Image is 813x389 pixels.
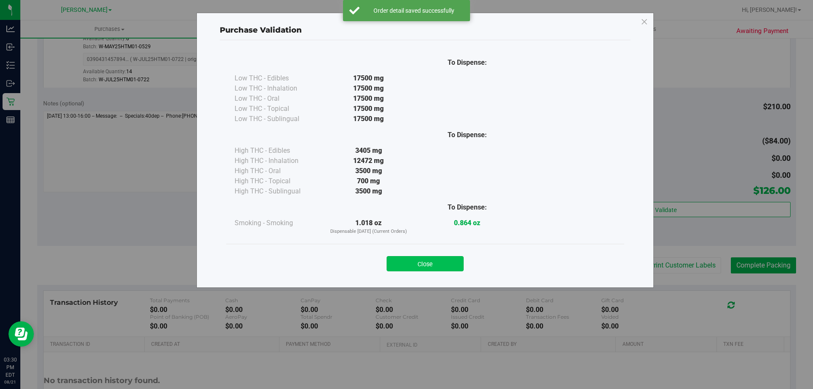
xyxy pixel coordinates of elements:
div: 3500 mg [319,166,418,176]
div: To Dispense: [418,58,517,68]
strong: 0.864 oz [454,219,480,227]
div: 17500 mg [319,114,418,124]
div: 3500 mg [319,186,418,196]
div: Low THC - Sublingual [235,114,319,124]
div: To Dispense: [418,130,517,140]
div: 17500 mg [319,94,418,104]
div: High THC - Topical [235,176,319,186]
button: Close [387,256,464,271]
div: High THC - Edibles [235,146,319,156]
div: Low THC - Oral [235,94,319,104]
div: High THC - Oral [235,166,319,176]
div: 3405 mg [319,146,418,156]
div: 1.018 oz [319,218,418,235]
div: 700 mg [319,176,418,186]
div: High THC - Sublingual [235,186,319,196]
div: High THC - Inhalation [235,156,319,166]
div: 12472 mg [319,156,418,166]
span: Purchase Validation [220,25,302,35]
div: Order detail saved successfully [364,6,464,15]
div: Low THC - Edibles [235,73,319,83]
div: Low THC - Topical [235,104,319,114]
div: 17500 mg [319,83,418,94]
div: 17500 mg [319,104,418,114]
iframe: Resource center [8,321,34,347]
div: Smoking - Smoking [235,218,319,228]
div: To Dispense: [418,202,517,212]
div: 17500 mg [319,73,418,83]
div: Low THC - Inhalation [235,83,319,94]
p: Dispensable [DATE] (Current Orders) [319,228,418,235]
